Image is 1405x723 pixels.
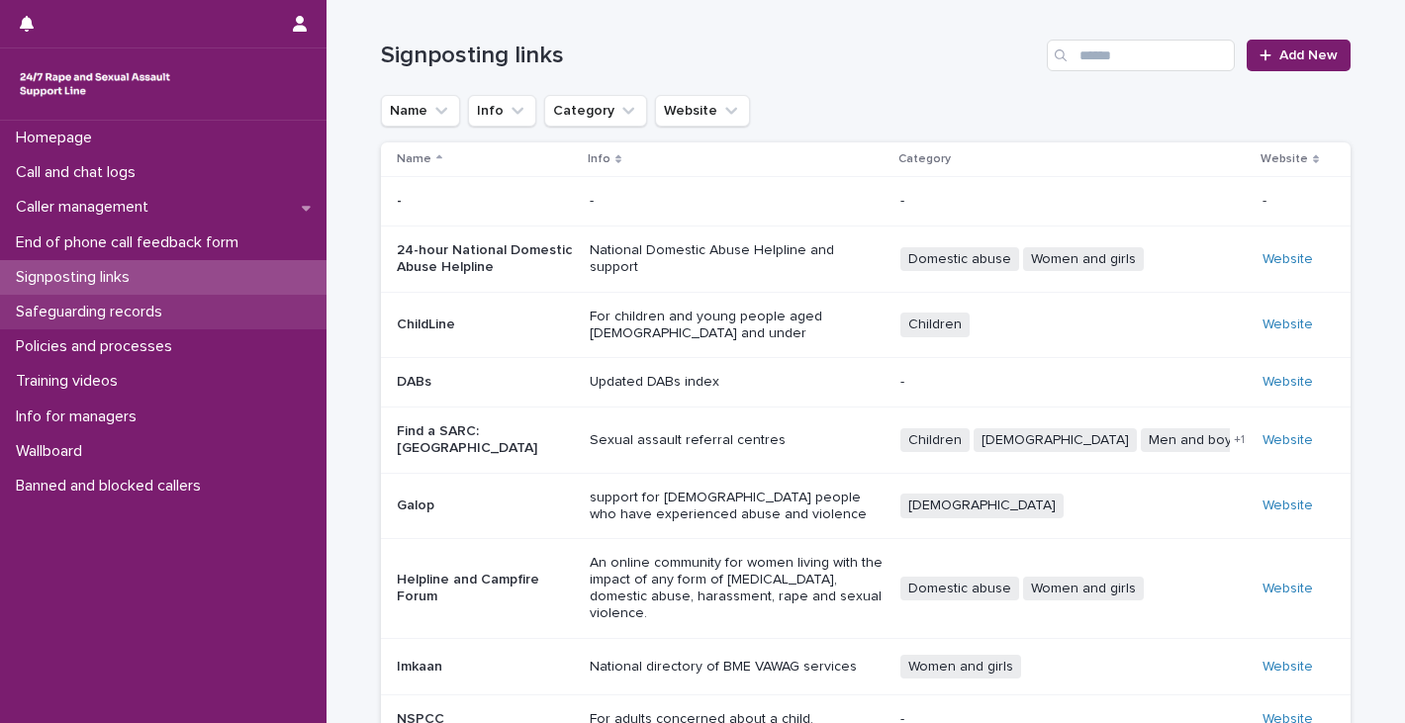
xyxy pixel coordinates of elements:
a: Website [1263,433,1313,447]
p: Sexual assault referral centres [590,432,885,449]
p: An online community for women living with the impact of any form of [MEDICAL_DATA], domestic abus... [590,555,885,621]
p: For children and young people aged [DEMOGRAPHIC_DATA] and under [590,309,885,342]
span: Women and girls [1023,247,1144,272]
a: Website [1263,252,1313,266]
p: Info for managers [8,407,152,426]
p: Training videos [8,372,134,391]
p: ChildLine [397,316,574,333]
p: Find a SARC: [GEOGRAPHIC_DATA] [397,423,574,457]
tr: DABsUpdated DABs index-Website [381,358,1351,407]
a: Website [1263,498,1313,512]
a: Add New [1247,40,1351,71]
p: National Domestic Abuse Helpline and support [590,242,885,276]
p: Caller management [8,198,164,217]
tr: ----- [381,177,1351,226]
span: [DEMOGRAPHIC_DATA] [900,494,1064,518]
img: rhQMoQhaT3yELyF149Cw [16,64,174,104]
p: - [900,374,1247,391]
p: National directory of BME VAWAG services [590,659,885,676]
span: Men and boys [1141,428,1247,453]
p: Updated DABs index [590,374,885,391]
p: Signposting links [8,268,145,287]
p: Call and chat logs [8,163,151,182]
span: Add New [1279,48,1338,62]
a: Website [1263,375,1313,389]
h1: Signposting links [381,42,1039,70]
tr: Helpline and Campfire ForumAn online community for women living with the impact of any form of [M... [381,539,1351,638]
button: Website [655,95,750,127]
a: Website [1263,660,1313,674]
p: - [1263,189,1270,210]
p: End of phone call feedback form [8,233,254,252]
p: - [590,193,885,210]
p: Galop [397,497,574,514]
input: Search [1047,40,1235,71]
p: Info [588,148,610,170]
tr: ImkaanNational directory of BME VAWAG servicesWomen and girlsWebsite [381,638,1351,695]
p: Website [1261,148,1308,170]
span: [DEMOGRAPHIC_DATA] [974,428,1137,453]
a: Website [1263,582,1313,595]
p: Wallboard [8,442,98,461]
span: + 1 [1234,434,1245,446]
span: Women and girls [1023,577,1144,601]
button: Category [544,95,647,127]
span: Children [900,428,970,453]
button: Info [468,95,536,127]
p: Category [898,148,951,170]
span: Domestic abuse [900,247,1019,272]
p: Imkaan [397,659,574,676]
span: Women and girls [900,655,1021,679]
p: Helpline and Campfire Forum [397,572,574,605]
p: - [900,193,1247,210]
span: Domestic abuse [900,577,1019,601]
p: 24-hour National Domestic Abuse Helpline [397,242,574,276]
p: DABs [397,374,574,391]
span: Children [900,313,970,337]
p: support for [DEMOGRAPHIC_DATA] people who have experienced abuse and violence [590,490,885,523]
p: - [397,193,574,210]
p: Safeguarding records [8,303,178,321]
p: Name [397,148,431,170]
tr: Find a SARC: [GEOGRAPHIC_DATA]Sexual assault referral centresChildren[DEMOGRAPHIC_DATA]Men and bo... [381,407,1351,474]
tr: 24-hour National Domestic Abuse HelplineNational Domestic Abuse Helpline and supportDomestic abus... [381,226,1351,293]
p: Homepage [8,129,108,147]
button: Name [381,95,460,127]
p: Policies and processes [8,337,188,356]
tr: Galopsupport for [DEMOGRAPHIC_DATA] people who have experienced abuse and violence[DEMOGRAPHIC_DA... [381,473,1351,539]
p: Banned and blocked callers [8,477,217,496]
a: Website [1263,317,1313,331]
tr: ChildLineFor children and young people aged [DEMOGRAPHIC_DATA] and underChildrenWebsite [381,292,1351,358]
